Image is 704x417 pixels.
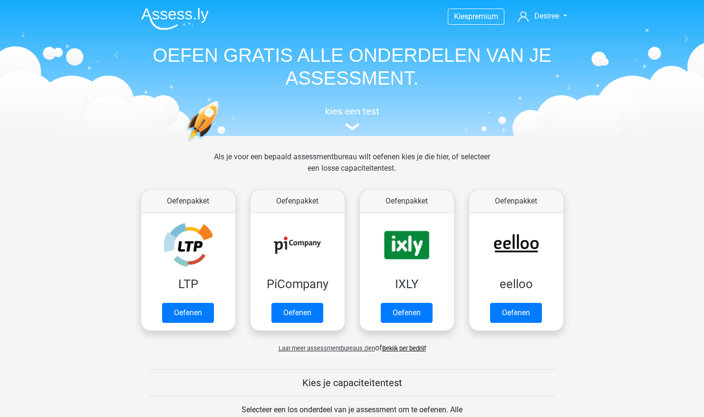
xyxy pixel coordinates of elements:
[271,303,323,323] a: Oefenen
[490,303,542,323] a: Oefenen
[141,8,209,30] img: Assessly
[454,12,468,21] span: Kies
[468,12,498,21] span: premium
[134,106,571,131] a: kies een test
[134,106,571,117] h5: kies een test
[149,377,555,388] h5: Kies je capaciteitentest
[381,303,433,323] a: Oefenen
[534,11,559,20] span: Desiree
[382,345,426,352] a: Bekijk per bedrijf
[345,123,359,130] img: assessment
[448,10,504,23] a: Kiespremium
[206,151,498,185] div: Als je voor een bepaald assessmentbureau wilt oefenen kies je die hier, of selecteer een losse ca...
[134,335,571,354] div: of
[186,101,256,187] img: oefenen
[134,44,571,89] h1: OEFEN GRATIS ALLE ONDERDELEN VAN JE ASSESSMENT.
[514,10,570,22] a: Desiree
[279,345,375,352] span: Laat meer assessmentbureaus zien
[162,303,214,323] a: Oefenen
